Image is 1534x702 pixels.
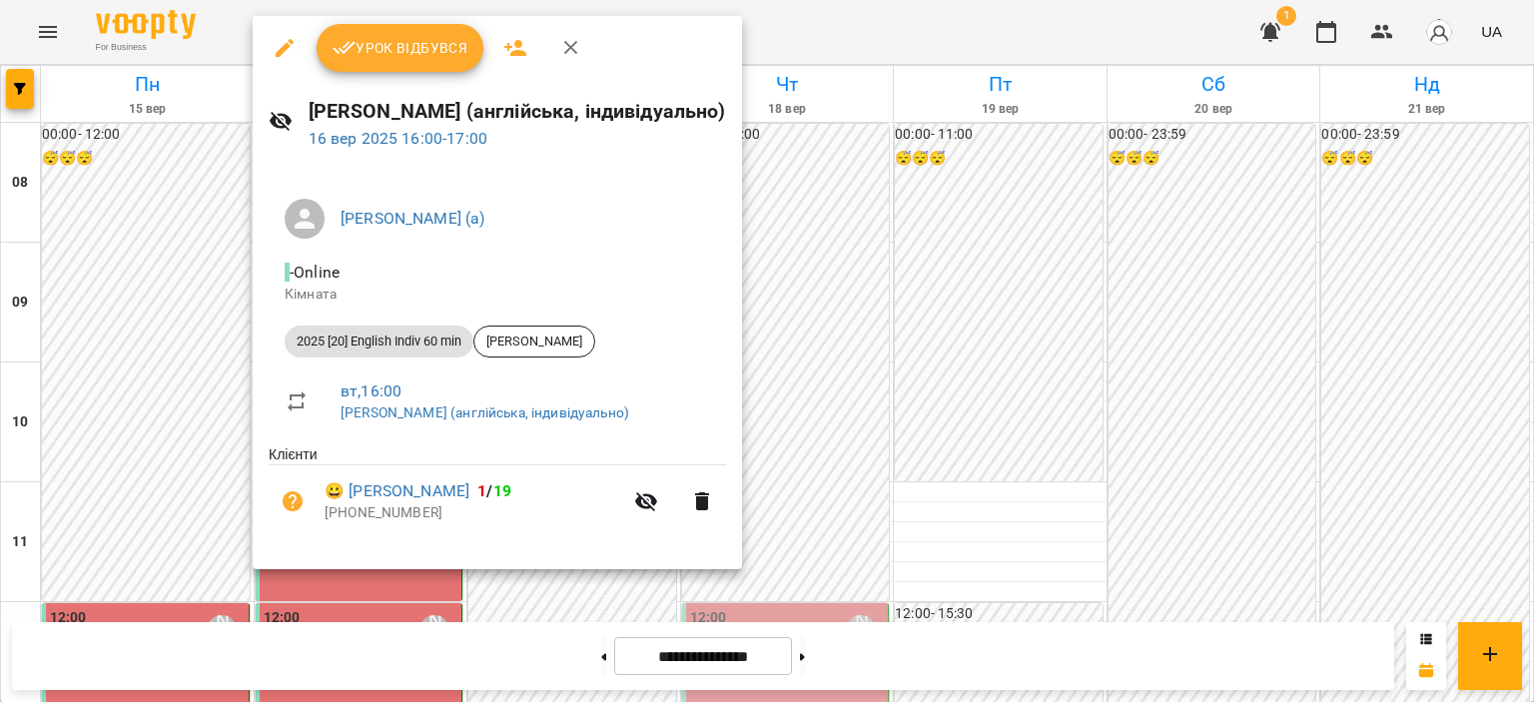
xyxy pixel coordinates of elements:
[285,333,473,351] span: 2025 [20] English Indiv 60 min
[309,96,726,127] h6: [PERSON_NAME] (англійська, індивідуально)
[285,263,344,282] span: - Online
[341,209,485,228] a: [PERSON_NAME] (а)
[317,24,484,72] button: Урок відбувся
[333,36,468,60] span: Урок відбувся
[477,481,511,500] b: /
[285,285,710,305] p: Кімната
[309,129,487,148] a: 16 вер 2025 16:00-17:00
[473,326,595,357] div: [PERSON_NAME]
[341,381,401,400] a: вт , 16:00
[477,481,486,500] span: 1
[325,503,622,523] p: [PHONE_NUMBER]
[341,404,629,420] a: [PERSON_NAME] (англійська, індивідуально)
[474,333,594,351] span: [PERSON_NAME]
[325,479,469,503] a: 😀 [PERSON_NAME]
[493,481,511,500] span: 19
[269,477,317,525] button: Візит ще не сплачено. Додати оплату?
[269,444,726,544] ul: Клієнти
